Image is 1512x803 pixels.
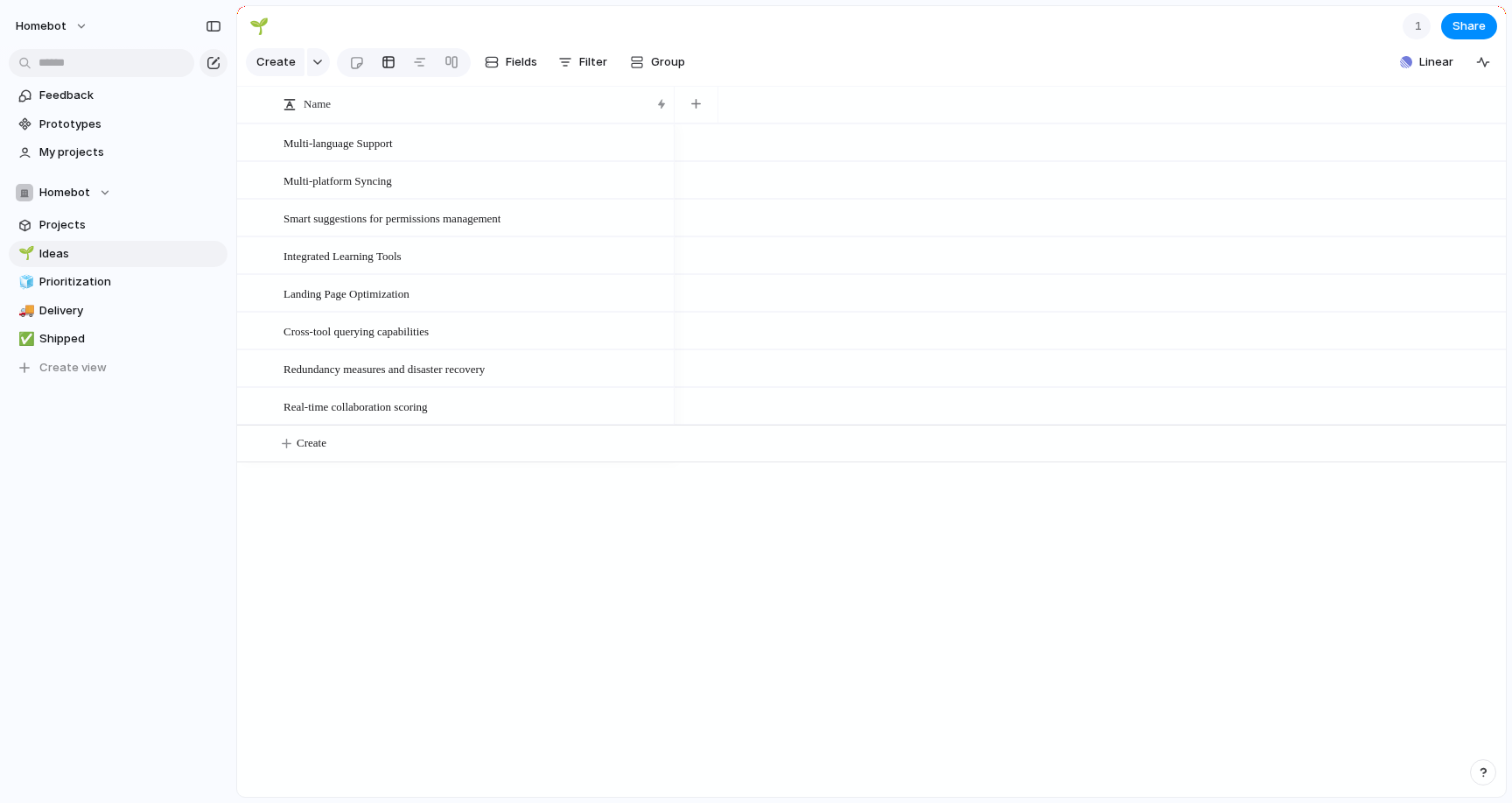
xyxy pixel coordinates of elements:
span: Share [1452,18,1486,35]
div: ✅ [18,329,31,349]
button: Share [1441,13,1497,39]
button: Linear [1393,49,1460,75]
a: Projects [9,212,227,238]
span: Homebot [16,18,66,35]
button: Fields [478,48,544,76]
button: ✅ [16,330,33,348]
span: Integrated Learning Tools [283,245,402,265]
span: Cross-tool querying capabilities [283,320,429,341]
span: Filter [579,53,607,71]
span: Feedback [39,87,221,104]
a: Prototypes [9,111,227,137]
a: 🌱Ideas [9,241,227,267]
span: Prototypes [39,116,221,133]
button: Create [246,48,304,76]
span: Linear [1419,53,1453,71]
a: My projects [9,139,227,166]
span: Redundancy measures and disaster recovery [283,358,485,378]
button: Group [621,48,694,76]
span: Landing Page Optimization [283,283,409,303]
span: My projects [39,144,221,161]
span: Multi-platform Syncing [283,170,392,190]
span: Group [651,53,685,71]
span: Fields [506,53,537,71]
div: 🧊 [18,272,31,292]
button: 🌱 [245,12,273,40]
span: 1 [1415,18,1427,35]
div: 🚚 [18,300,31,320]
button: Filter [551,48,614,76]
span: Multi-language Support [283,132,393,152]
button: Homebot [8,12,97,40]
span: Shipped [39,330,221,348]
span: Prioritization [39,273,221,291]
a: Feedback [9,82,227,109]
span: Create [256,53,296,71]
span: Smart suggestions for permissions management [283,208,500,228]
span: Delivery [39,302,221,320]
button: 🌱 [16,245,33,263]
span: Create view [39,359,107,377]
span: Create [297,434,326,452]
a: ✅Shipped [9,326,227,352]
div: 🌱 [249,14,269,38]
span: Ideas [39,245,221,263]
a: 🧊Prioritization [9,269,227,295]
button: 🚚 [16,302,33,320]
a: 🚚Delivery [9,298,227,324]
div: 🌱 [18,243,31,264]
span: Homebot [39,184,90,201]
span: Projects [39,216,221,234]
span: Real-time collaboration scoring [283,396,428,416]
span: Name [304,95,331,113]
button: Create view [9,355,227,381]
button: 🧊 [16,273,33,291]
button: Homebot [9,180,227,206]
